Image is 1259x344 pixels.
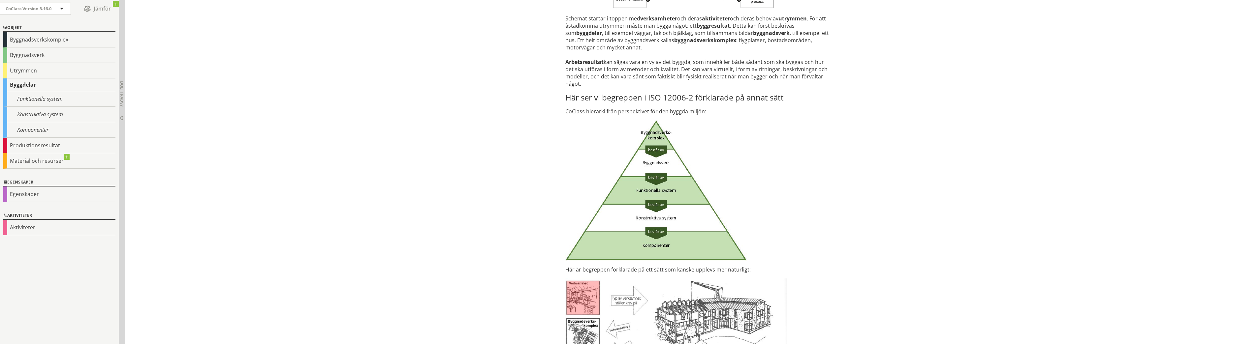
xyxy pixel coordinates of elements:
div: Egenskaper [3,186,115,202]
div: Produktionsresultat [3,138,115,153]
div: Komponenter [3,122,115,138]
strong: aktiviteter [702,15,730,22]
h3: Här ser vi begreppen i ISO 12006-2 förklarade på annat sätt [565,93,832,102]
strong: byggnadsverkskomplex [674,37,736,44]
strong: Arbetsresultat [565,58,604,66]
div: Objekt [3,24,115,32]
img: CoClasshierarkitriangeln-sv2019-08-26.jpg [565,120,747,261]
p: Schemat startar i toppen med och deras och deras behov av . För att åstadkomma utrymmen måste man... [565,15,832,87]
p: Här är begreppen förklarade på ett sätt som kanske upplevs mer naturligt: [565,266,832,273]
span: Dölj trädvy [119,81,125,107]
div: Aktiviteter [3,220,115,235]
strong: verksamheter [640,15,677,22]
div: Byggnadsverkskomplex [3,32,115,47]
strong: byggnadsverk [753,29,790,37]
span: CoClass Version 3.16.0 [6,6,51,12]
div: Aktiviteter [3,212,115,220]
div: Byggnadsverk [3,47,115,63]
div: Konstruktiva system [3,107,115,122]
span: Jämför [78,3,117,14]
strong: byggresultat [697,22,730,29]
strong: byggdelar [576,29,602,37]
div: Material och resurser [3,153,115,169]
p: CoClass hierarki från perspektivet för den byggda miljön: [565,108,832,115]
div: Funktionella system [3,91,115,107]
div: Utrymmen [3,63,115,78]
strong: utrymmen [778,15,807,22]
div: Egenskaper [3,179,115,186]
div: Byggdelar [3,78,115,91]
